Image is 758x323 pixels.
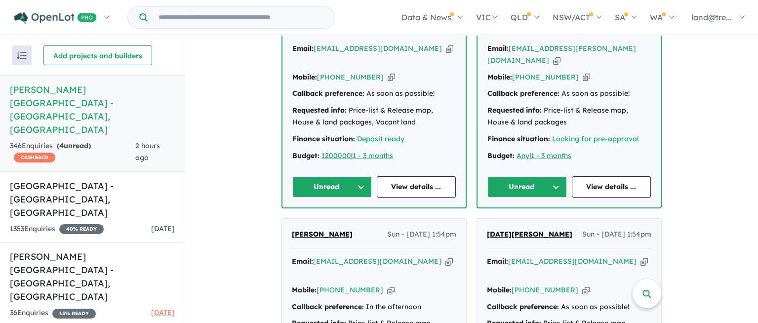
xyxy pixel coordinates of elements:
[292,301,456,313] div: In the afternoon
[640,256,648,267] button: Copy
[445,256,453,267] button: Copy
[10,223,104,235] div: 1353 Enquir ies
[52,309,96,319] span: 15 % READY
[292,134,355,143] strong: Finance situation:
[531,151,571,160] a: 1 - 3 months
[487,285,512,294] strong: Mobile:
[313,257,441,266] a: [EMAIL_ADDRESS][DOMAIN_NAME]
[292,105,456,128] div: Price-list & Release map, House & land packages, Vacant land
[487,88,651,100] div: As soon as possible!
[292,44,314,53] strong: Email:
[487,89,559,98] strong: Callback preference:
[317,73,384,81] a: [PHONE_NUMBER]
[10,250,175,303] h5: [PERSON_NAME] [GEOGRAPHIC_DATA] - [GEOGRAPHIC_DATA] , [GEOGRAPHIC_DATA]
[292,302,364,311] strong: Callback preference:
[292,230,353,239] span: [PERSON_NAME]
[17,52,27,59] img: sort.svg
[14,153,55,162] span: CASHBACK
[582,229,651,241] span: Sun - [DATE] 1:54pm
[512,73,579,81] a: [PHONE_NUMBER]
[512,285,578,294] a: [PHONE_NUMBER]
[317,285,383,294] a: [PHONE_NUMBER]
[357,134,404,143] a: Deposit ready
[151,224,175,233] span: [DATE]
[150,7,333,28] input: Try estate name, suburb, builder or developer
[487,301,651,313] div: As soon as possible!
[10,307,96,319] div: 36 Enquir ies
[572,176,651,198] a: View details ...
[508,257,637,266] a: [EMAIL_ADDRESS][DOMAIN_NAME]
[387,229,456,241] span: Sun - [DATE] 1:54pm
[487,44,509,53] strong: Email:
[292,285,317,294] strong: Mobile:
[691,12,732,22] span: land@tre...
[487,302,559,311] strong: Callback preference:
[43,45,152,65] button: Add projects and builders
[487,150,651,162] div: |
[292,176,372,198] button: Unread
[10,140,135,164] div: 346 Enquir ies
[10,83,175,136] h5: [PERSON_NAME][GEOGRAPHIC_DATA] - [GEOGRAPHIC_DATA] , [GEOGRAPHIC_DATA]
[14,12,97,24] img: Openlot PRO Logo White
[487,230,572,239] span: [DATE][PERSON_NAME]
[487,106,542,115] strong: Requested info:
[487,257,508,266] strong: Email:
[10,179,175,219] h5: [GEOGRAPHIC_DATA] - [GEOGRAPHIC_DATA] , [GEOGRAPHIC_DATA]
[487,44,636,65] a: [EMAIL_ADDRESS][PERSON_NAME][DOMAIN_NAME]
[292,106,347,115] strong: Requested info:
[314,44,442,53] a: [EMAIL_ADDRESS][DOMAIN_NAME]
[353,151,393,160] a: 1 - 3 months
[135,141,160,162] span: 2 hours ago
[388,72,395,82] button: Copy
[292,151,319,160] strong: Budget:
[553,55,560,66] button: Copy
[583,72,590,82] button: Copy
[151,308,175,317] span: [DATE]
[292,229,353,241] a: [PERSON_NAME]
[59,224,104,234] span: 40 % READY
[292,88,456,100] div: As soon as possible!
[517,151,529,160] a: Any
[292,257,313,266] strong: Email:
[552,134,639,143] a: Looking for pre-approval
[387,285,395,295] button: Copy
[487,151,515,160] strong: Budget:
[321,151,351,160] a: 1200000
[292,150,456,162] div: |
[377,176,456,198] a: View details ...
[487,73,512,81] strong: Mobile:
[59,141,64,150] span: 4
[487,229,572,241] a: [DATE][PERSON_NAME]
[582,285,590,295] button: Copy
[446,43,453,54] button: Copy
[487,134,550,143] strong: Finance situation:
[487,176,567,198] button: Unread
[292,89,364,98] strong: Callback preference:
[292,73,317,81] strong: Mobile:
[57,141,91,150] strong: ( unread)
[487,105,651,128] div: Price-list & Release map, House & land packages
